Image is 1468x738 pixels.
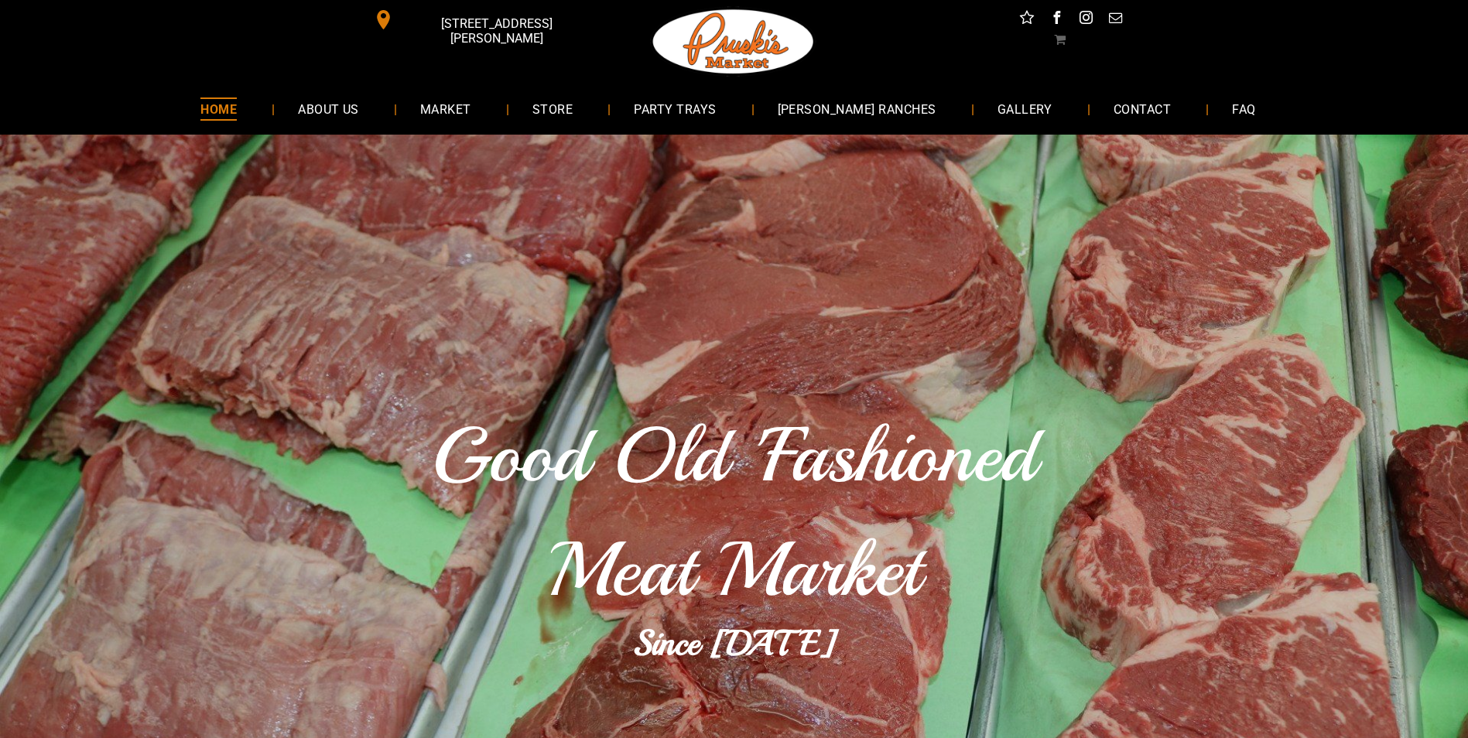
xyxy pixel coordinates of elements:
a: CONTACT [1090,88,1194,129]
a: [PERSON_NAME] RANCHES [755,88,960,129]
a: HOME [177,88,260,129]
a: instagram [1076,8,1096,32]
a: FAQ [1209,88,1278,129]
a: MARKET [397,88,494,129]
a: ABOUT US [275,88,382,129]
a: Social network [1017,8,1037,32]
a: PARTY TRAYS [611,88,739,129]
a: [STREET_ADDRESS][PERSON_NAME] [363,8,600,32]
b: Since [DATE] [633,621,836,665]
span: [STREET_ADDRESS][PERSON_NAME] [396,9,596,53]
a: GALLERY [974,88,1076,129]
a: email [1105,8,1125,32]
a: STORE [509,88,596,129]
a: facebook [1046,8,1066,32]
span: Good Old 'Fashioned Meat Market [432,408,1036,618]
